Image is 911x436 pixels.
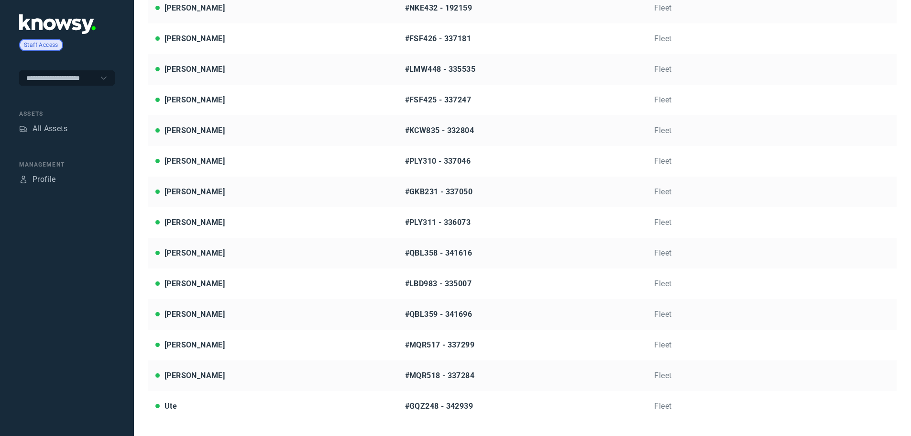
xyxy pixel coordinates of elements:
div: Profile [19,175,28,184]
div: #GKB231 - 337050 [405,186,640,198]
a: Ute#GQZ248 - 342939Fleet [148,391,897,422]
a: [PERSON_NAME]#QBL359 - 341696Fleet [148,299,897,330]
div: [PERSON_NAME] [165,125,225,136]
a: [PERSON_NAME]#MQR518 - 337284Fleet [148,360,897,391]
div: #FSF425 - 337247 [405,94,640,106]
div: #NKE432 - 192159 [405,2,640,14]
a: ProfileProfile [19,174,56,185]
a: [PERSON_NAME]#GKB231 - 337050Fleet [148,177,897,207]
div: [PERSON_NAME] [165,2,225,14]
a: [PERSON_NAME]#PLY311 - 336073Fleet [148,207,897,238]
a: [PERSON_NAME]#FSF425 - 337247Fleet [148,85,897,115]
div: #QBL359 - 341696 [405,309,640,320]
div: [PERSON_NAME] [165,309,225,320]
div: #QBL358 - 341616 [405,247,640,259]
a: [PERSON_NAME]#FSF426 - 337181Fleet [148,23,897,54]
a: [PERSON_NAME]#LMW448 - 335535Fleet [148,54,897,85]
div: [PERSON_NAME] [165,33,225,45]
div: Assets [19,110,115,118]
div: Staff Access [19,39,63,51]
a: [PERSON_NAME]#LBD983 - 335007Fleet [148,268,897,299]
div: Fleet [654,401,889,412]
div: Fleet [654,186,889,198]
div: Fleet [654,94,889,106]
div: #MQR517 - 337299 [405,339,640,351]
div: Fleet [654,370,889,381]
div: #LBD983 - 335007 [405,278,640,290]
a: [PERSON_NAME]#MQR517 - 337299Fleet [148,330,897,360]
div: [PERSON_NAME] [165,339,225,351]
div: [PERSON_NAME] [165,217,225,228]
div: [PERSON_NAME] [165,370,225,381]
img: Application Logo [19,14,96,34]
div: #PLY311 - 336073 [405,217,640,228]
div: [PERSON_NAME] [165,247,225,259]
div: Management [19,160,115,169]
div: [PERSON_NAME] [165,186,225,198]
a: AssetsAll Assets [19,123,67,134]
div: Fleet [654,33,889,45]
div: Fleet [654,156,889,167]
div: Fleet [654,64,889,75]
div: Fleet [654,309,889,320]
div: [PERSON_NAME] [165,94,225,106]
div: #GQZ248 - 342939 [405,401,640,412]
div: #PLY310 - 337046 [405,156,640,167]
div: [PERSON_NAME] [165,64,225,75]
div: Fleet [654,278,889,290]
div: All Assets [33,123,67,134]
div: #KCW835 - 332804 [405,125,640,136]
div: Fleet [654,217,889,228]
div: #FSF426 - 337181 [405,33,640,45]
div: Assets [19,124,28,133]
div: [PERSON_NAME] [165,156,225,167]
div: Fleet [654,339,889,351]
div: Fleet [654,125,889,136]
div: #LMW448 - 335535 [405,64,640,75]
div: Fleet [654,247,889,259]
div: Profile [33,174,56,185]
a: [PERSON_NAME]#QBL358 - 341616Fleet [148,238,897,268]
div: Ute [165,401,177,412]
div: Fleet [654,2,889,14]
div: [PERSON_NAME] [165,278,225,290]
div: #MQR518 - 337284 [405,370,640,381]
a: [PERSON_NAME]#PLY310 - 337046Fleet [148,146,897,177]
a: [PERSON_NAME]#KCW835 - 332804Fleet [148,115,897,146]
